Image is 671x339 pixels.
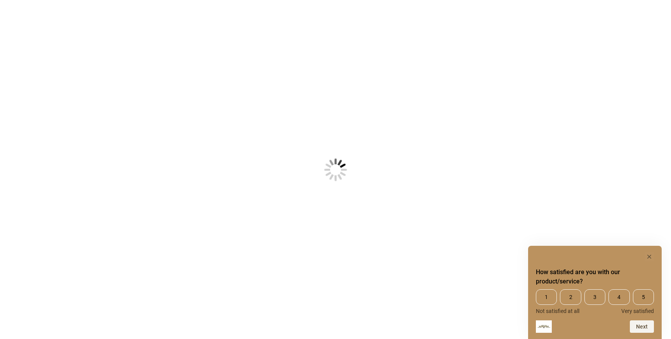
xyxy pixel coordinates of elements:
[286,120,385,219] img: Loading
[536,308,579,314] span: Not satisfied at all
[536,268,654,286] h2: How satisfied are you with our product/service? Select an option from 1 to 5, with 1 being Not sa...
[536,289,654,314] div: How satisfied are you with our product/service? Select an option from 1 to 5, with 1 being Not sa...
[633,289,654,305] span: 5
[621,308,654,314] span: Very satisfied
[630,320,654,333] button: Next question
[536,289,557,305] span: 1
[560,289,581,305] span: 2
[645,252,654,261] button: Hide survey
[536,252,654,333] div: How satisfied are you with our product/service? Select an option from 1 to 5, with 1 being Not sa...
[608,289,629,305] span: 4
[584,289,605,305] span: 3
